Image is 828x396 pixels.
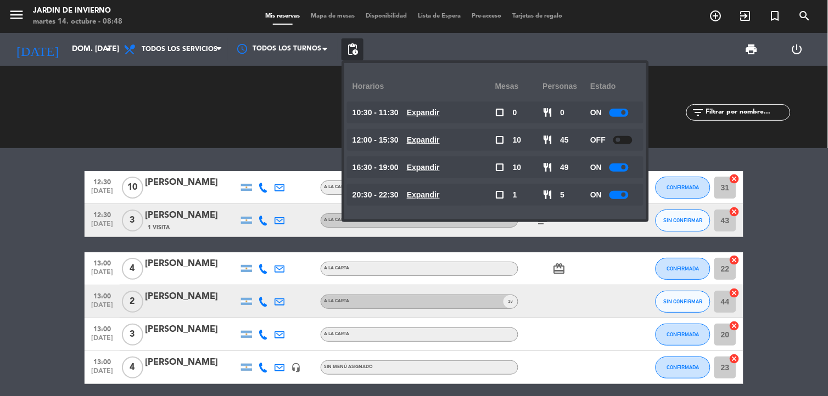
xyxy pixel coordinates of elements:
[667,364,700,370] span: CONFIRMADA
[656,210,710,231] button: SIN CONFIRMAR
[590,71,638,101] div: Estado
[513,189,517,201] span: 1
[88,322,116,335] span: 13:00
[664,217,703,223] span: SIN CONFIRMAR
[729,287,740,298] i: cancel
[543,190,553,200] span: restaurant
[729,254,740,265] i: cancel
[561,106,565,119] span: 0
[324,332,349,336] span: A LA CARTA
[495,135,505,145] span: check_box_outline_blank
[33,16,122,27] div: martes 14. octubre - 08:48
[739,9,752,22] i: exit_to_app
[8,37,66,61] i: [DATE]
[148,223,170,232] span: 1 Visita
[667,184,700,190] span: CONFIRMADA
[513,134,522,146] span: 10
[145,208,238,223] div: [PERSON_NAME]
[122,177,143,199] span: 10
[413,13,467,19] span: Lista de Espera
[590,134,606,146] span: OFF
[122,258,143,280] span: 4
[122,210,143,231] span: 3
[88,269,116,281] span: [DATE]
[508,298,511,305] span: 1
[145,176,238,190] div: [PERSON_NAME]
[88,175,116,188] span: 12:30
[88,188,116,200] span: [DATE]
[590,161,602,174] span: ON
[656,291,710,313] button: SIN CONFIRMAR
[88,355,116,367] span: 13:00
[33,5,122,16] div: JARDIN DE INVIERNO
[407,135,440,144] u: Expandir
[145,257,238,271] div: [PERSON_NAME]
[507,13,568,19] span: Tarjetas de regalo
[102,43,115,56] i: arrow_drop_down
[88,302,116,314] span: [DATE]
[561,189,565,201] span: 5
[122,357,143,378] span: 4
[306,13,361,19] span: Mapa de mesas
[543,108,553,117] span: restaurant
[353,71,495,101] div: Horarios
[543,162,553,172] span: restaurant
[407,108,440,117] u: Expandir
[88,256,116,269] span: 13:00
[769,9,782,22] i: turned_in_not
[774,33,820,66] div: LOG OUT
[561,134,569,146] span: 45
[729,173,740,184] i: cancel
[361,13,413,19] span: Disponibilidad
[145,290,238,304] div: [PERSON_NAME]
[790,43,803,56] i: power_settings_new
[705,106,790,118] input: Filtrar por nombre...
[656,258,710,280] button: CONFIRMADA
[590,106,602,119] span: ON
[260,13,306,19] span: Mis reservas
[88,289,116,302] span: 13:00
[145,355,238,370] div: [PERSON_NAME]
[346,43,359,56] span: pending_actions
[692,106,705,119] i: filter_list
[324,365,373,369] span: Sin menú asignado
[656,177,710,199] button: CONFIRMADA
[667,331,700,337] span: CONFIRMADA
[353,134,399,146] span: 12:00 - 15:30
[88,220,116,233] span: [DATE]
[353,106,399,119] span: 10:30 - 11:30
[353,161,399,174] span: 16:30 - 19:00
[656,324,710,346] button: CONFIRMADA
[145,323,238,337] div: [PERSON_NAME]
[495,71,543,101] div: Mesas
[122,291,143,313] span: 2
[8,7,25,23] i: menu
[656,357,710,378] button: CONFIRMADA
[798,9,812,22] i: search
[88,335,116,347] span: [DATE]
[8,7,25,27] button: menu
[729,206,740,217] i: cancel
[122,324,143,346] span: 3
[543,71,591,101] div: personas
[553,262,566,275] i: card_giftcard
[495,162,505,172] span: check_box_outline_blank
[513,161,522,174] span: 10
[503,295,518,308] span: v
[561,161,569,174] span: 49
[324,218,349,222] span: A LA CARTA
[324,299,349,303] span: A LA CARTA
[324,185,349,189] span: A LA CARTA
[88,367,116,380] span: [DATE]
[407,190,440,199] u: Expandir
[353,189,399,201] span: 20:30 - 22:30
[664,298,703,304] span: SIN CONFIRMAR
[745,43,758,56] span: print
[467,13,507,19] span: Pre-acceso
[667,265,700,271] span: CONFIRMADA
[495,190,505,200] span: check_box_outline_blank
[142,46,217,53] span: Todos los servicios
[407,163,440,172] u: Expandir
[709,9,723,22] i: add_circle_outline
[324,266,349,270] span: A LA CARTA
